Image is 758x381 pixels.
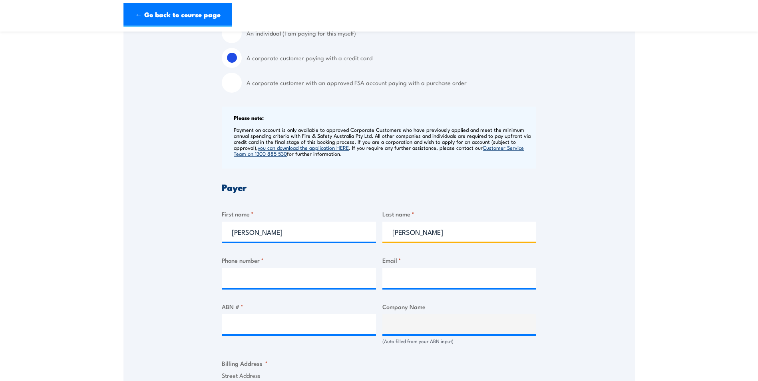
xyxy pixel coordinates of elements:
label: Street Address [222,371,536,380]
label: An individual (I am paying for this myself) [247,23,536,43]
label: Email [382,256,537,265]
label: A corporate customer paying with a credit card [247,48,536,68]
a: you can download the application HERE [258,144,349,151]
h3: Payer [222,183,536,192]
a: Customer Service Team on 1300 885 530 [234,144,524,157]
div: (Auto filled from your ABN input) [382,337,537,345]
p: Payment on account is only available to approved Corporate Customers who have previously applied ... [234,127,534,157]
label: Company Name [382,302,537,311]
label: First name [222,209,376,218]
label: A corporate customer with an approved FSA account paying with a purchase order [247,73,536,93]
legend: Billing Address [222,359,268,368]
label: Last name [382,209,537,218]
a: ← Go back to course page [123,3,232,27]
label: ABN # [222,302,376,311]
b: Please note: [234,113,264,121]
label: Phone number [222,256,376,265]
